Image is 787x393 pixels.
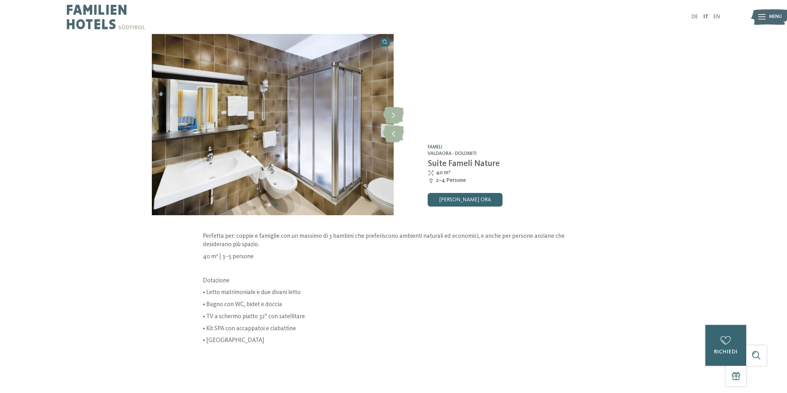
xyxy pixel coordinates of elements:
a: IT [703,14,708,19]
span: Valdaora - Dolomiti [428,151,477,156]
p: • Bagno con WC, bidet e doccia [203,301,584,309]
a: [PERSON_NAME] ora [428,193,503,207]
p: Dotazione [203,277,584,285]
span: Menu [769,14,782,20]
a: DE [691,14,698,19]
p: • TV a schermo piatto 32” con satellitare [203,313,584,321]
span: richiedi [714,349,738,355]
div: Carousel Page 2 (Current Slide) [274,203,278,207]
p: • [GEOGRAPHIC_DATA] [203,336,584,345]
span: Suite Fameli Nature [428,160,500,168]
a: EN [713,14,720,19]
span: 2–4 Persone [436,177,466,185]
p: • Letto matrimoniale e due divani letto [203,288,584,297]
p: Perfetta per: coppie e famiglie con un massimo di 3 bambini che preferiscono ambienti naturali ed... [203,232,584,249]
p: 40 m² | 3−5 persone [203,253,584,261]
div: Carousel Page 1 [267,203,271,207]
a: richiedi [705,325,746,366]
span: 40 m² [436,169,451,177]
a: Fameli [428,145,442,150]
p: • Kit SPA con accappatoi e ciabattine [203,325,584,333]
img: Suite Fameli Nature [152,34,394,215]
